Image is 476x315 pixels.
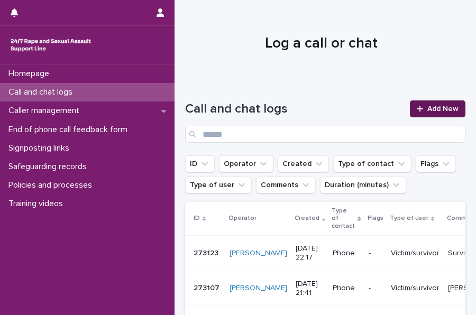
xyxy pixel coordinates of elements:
p: Training videos [4,199,71,209]
h1: Log a call or chat [185,35,457,53]
button: Type of contact [333,155,411,172]
p: 273107 [194,282,222,293]
p: ID [194,212,200,224]
p: - [369,249,382,258]
button: Duration (minutes) [320,177,406,193]
button: Operator [219,155,273,172]
a: [PERSON_NAME] [230,284,287,293]
img: rhQMoQhaT3yELyF149Cw [8,34,93,55]
p: Type of user [390,212,428,224]
p: Homepage [4,69,58,79]
p: Caller management [4,106,88,116]
p: Safeguarding records [4,162,95,172]
p: Phone [333,249,360,258]
p: 273123 [194,247,221,258]
p: Operator [228,212,257,224]
a: [PERSON_NAME] [230,249,287,258]
p: [DATE] 21:41 [296,280,324,298]
button: ID [185,155,215,172]
p: Call and chat logs [4,87,81,97]
p: Phone [333,284,360,293]
h1: Call and chat logs [185,101,404,117]
p: Flags [368,212,383,224]
p: Signposting links [4,143,78,153]
p: - [369,284,382,293]
input: Search [185,126,465,143]
p: Policies and processes [4,180,100,190]
span: Add New [427,105,459,113]
a: Add New [410,100,465,117]
p: Victim/survivor [391,284,440,293]
button: Flags [416,155,456,172]
button: Type of user [185,177,252,193]
p: Type of contact [332,205,355,232]
p: [DATE] 22:17 [296,244,324,262]
p: End of phone call feedback form [4,125,136,135]
button: Comments [256,177,316,193]
p: Victim/survivor [391,249,440,258]
button: Created [278,155,329,172]
p: Created [295,212,319,224]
